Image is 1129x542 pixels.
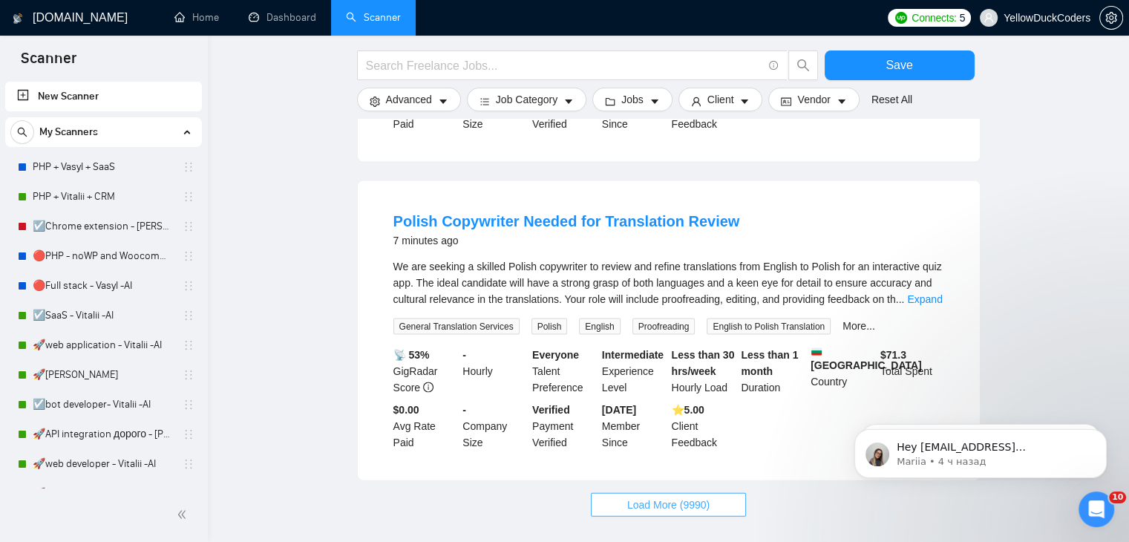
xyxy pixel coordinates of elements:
div: Payment Verified [529,402,599,451]
button: idcardVendorcaret-down [768,88,859,111]
li: New Scanner [5,82,202,111]
a: 🚀 ERP, IMS, CRM - [PERSON_NAME] [33,479,174,509]
span: caret-down [563,96,574,107]
a: New Scanner [17,82,190,111]
iframe: Intercom live chat [1079,492,1114,527]
span: setting [1100,12,1122,24]
div: Dima говорит… [12,30,285,206]
span: holder [183,369,194,381]
div: Member Since [599,402,669,451]
span: holder [183,280,194,292]
span: General Translation Services [393,319,520,335]
span: holder [183,399,194,411]
span: Save [886,56,912,74]
b: ⭐️ 5.00 [672,404,704,416]
button: go back [10,6,38,34]
div: Перехід на план "пауза" підтверджено ✅ Оновлення підписки у вас відбудеться завтра по старому пла... [24,39,232,185]
div: We are seeking a skilled Polish copywriter to review and refine translations from English to Poli... [393,258,944,307]
div: Total Spent [877,347,947,396]
button: setting [1099,6,1123,30]
textarea: Ваше сообщение... [13,397,284,422]
button: Save [825,50,975,80]
div: Так, зручно. Дякую [168,215,273,229]
a: ☑️SaaS - Vitalii -AI [33,301,174,330]
span: English to Polish Translation [707,319,831,335]
div: 7 minutes ago [393,232,740,249]
button: Scroll to bottom [136,362,161,388]
div: Супер, дуже вам дякуємо! Все підтверджено, тому очікуйте на чардж сьогодні 😊 Якщо ми ще чимось мо... [24,259,232,347]
b: Verified [532,404,570,416]
span: We are seeking a skilled Polish copywriter to review and refine translations from English to Poli... [393,261,942,305]
span: search [11,127,33,137]
a: Polish Copywriter Needed for Translation Review [393,213,740,229]
b: - [462,404,466,416]
a: 🚀web application - Vitalii -AI [33,330,174,360]
span: holder [183,191,194,203]
iframe: Intercom notifications сообщение [832,398,1129,502]
a: 🔴PHP - noWP and Woocommerce - [PERSON_NAME] [33,241,174,271]
div: Так, зручно. Дякую [156,206,285,238]
span: holder [183,250,194,262]
a: homeHome [174,11,219,24]
span: setting [370,96,380,107]
div: Company Size [459,402,529,451]
span: holder [183,161,194,173]
span: caret-down [438,96,448,107]
button: Добавить вложение [71,428,82,440]
a: 🚀web developer - Vitalii -AI [33,449,174,479]
span: Client [707,91,734,108]
div: yellowduckcoders@gmail.com говорит… [12,367,285,411]
h1: AI Assistant from GigRadar 📡 [72,9,231,32]
div: Duration [738,347,808,396]
img: Profile image for AI Assistant from GigRadar 📡 [42,8,66,32]
div: Avg Rate Paid [390,402,460,451]
img: logo [13,7,23,30]
b: [GEOGRAPHIC_DATA] [811,347,922,371]
a: dashboardDashboard [249,11,316,24]
span: holder [183,458,194,470]
span: user [691,96,701,107]
b: $ 71.3 [880,349,906,361]
a: Reset All [871,91,912,108]
a: Expand [907,293,942,305]
b: - [462,349,466,361]
span: holder [183,310,194,321]
span: bars [480,96,490,107]
button: settingAdvancedcaret-down [357,88,461,111]
span: Scanner [9,48,88,79]
span: holder [183,428,194,440]
a: setting [1099,12,1123,24]
button: Средство выбора эмодзи [23,428,35,440]
a: ☑️bot developer- Vitalii -AI [33,390,174,419]
span: holder [183,339,194,351]
a: PHP + Vasyl + SaaS [33,152,174,182]
b: Everyone [532,349,579,361]
span: folder [605,96,615,107]
a: More... [842,320,875,332]
span: English [579,319,620,335]
button: search [10,120,34,144]
img: 🇧🇬 [811,347,822,357]
b: $0.00 [393,404,419,416]
span: caret-down [837,96,847,107]
a: PHP + Vitalii + CRM [33,182,174,212]
span: info-circle [423,382,433,393]
img: upwork-logo.png [895,12,907,24]
span: info-circle [769,61,779,71]
div: Hourly Load [669,347,739,396]
span: 5 [960,10,966,26]
div: Супер, дуже вам дякуємо!Все підтверджено, тому очікуйте на чардж сьогодні 😊Якщо ми ще чимось може... [12,250,243,356]
a: 🚀[PERSON_NAME] [33,360,174,390]
b: 📡 53% [393,349,430,361]
div: Перехід на план "пауза" підтверджено ✅Оновлення підписки у вас відбудеться завтра по старому план... [12,30,243,194]
span: search [789,59,817,72]
a: ☑️Chrome extension - [PERSON_NAME] [33,212,174,241]
button: Load More (9990) [591,493,746,517]
span: idcard [781,96,791,107]
div: Talent Preference [529,347,599,396]
span: Vendor [797,91,830,108]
